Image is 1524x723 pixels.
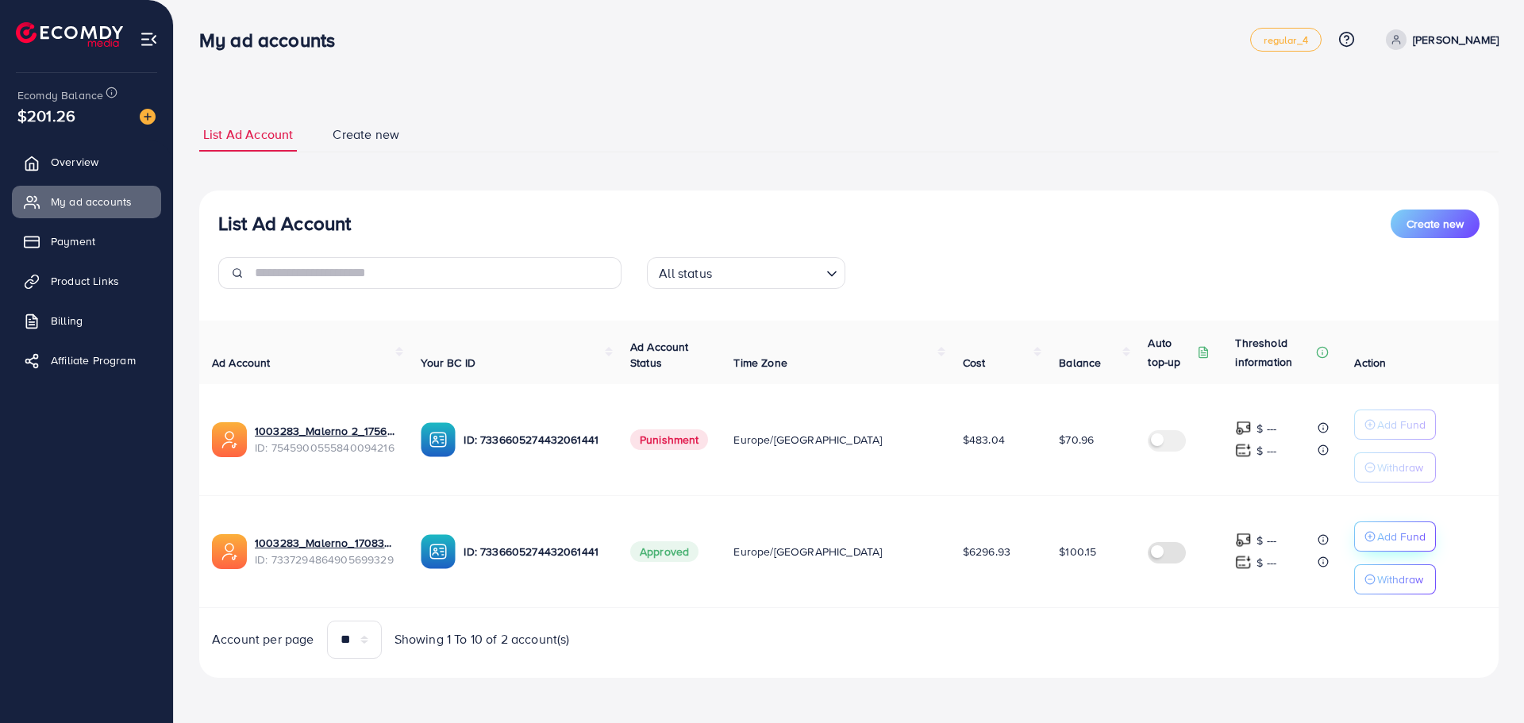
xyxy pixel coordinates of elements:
[218,212,351,235] h3: List Ad Account
[630,429,709,450] span: Punishment
[421,534,456,569] img: ic-ba-acc.ded83a64.svg
[1391,210,1480,238] button: Create new
[963,355,986,371] span: Cost
[630,541,698,562] span: Approved
[12,305,161,337] a: Billing
[1257,553,1276,572] p: $ ---
[1257,419,1276,438] p: $ ---
[464,542,604,561] p: ID: 7336605274432061441
[51,194,132,210] span: My ad accounts
[333,125,399,144] span: Create new
[1148,333,1194,371] p: Auto top-up
[1354,521,1436,552] button: Add Fund
[1250,28,1321,52] a: regular_4
[647,257,845,289] div: Search for option
[1354,355,1386,371] span: Action
[1059,355,1101,371] span: Balance
[140,30,158,48] img: menu
[51,313,83,329] span: Billing
[12,344,161,376] a: Affiliate Program
[12,265,161,297] a: Product Links
[212,630,314,648] span: Account per page
[1235,532,1252,548] img: top-up amount
[17,87,103,103] span: Ecomdy Balance
[1354,564,1436,594] button: Withdraw
[255,535,395,567] div: <span class='underline'>1003283_Malerno_1708347095877</span></br>7337294864905699329
[1377,570,1423,589] p: Withdraw
[1059,544,1096,560] span: $100.15
[12,225,161,257] a: Payment
[630,339,689,371] span: Ad Account Status
[394,630,570,648] span: Showing 1 To 10 of 2 account(s)
[255,440,395,456] span: ID: 7545900555840094216
[717,259,820,285] input: Search for option
[255,552,395,567] span: ID: 7337294864905699329
[464,430,604,449] p: ID: 7336605274432061441
[733,544,882,560] span: Europe/[GEOGRAPHIC_DATA]
[1413,30,1499,49] p: [PERSON_NAME]
[733,432,882,448] span: Europe/[GEOGRAPHIC_DATA]
[212,534,247,569] img: ic-ads-acc.e4c84228.svg
[1235,554,1252,571] img: top-up amount
[255,535,395,551] a: 1003283_Malerno_1708347095877
[1235,420,1252,436] img: top-up amount
[1380,29,1499,50] a: [PERSON_NAME]
[1235,442,1252,459] img: top-up amount
[17,104,75,127] span: $201.26
[16,22,123,47] img: logo
[199,29,348,52] h3: My ad accounts
[733,355,787,371] span: Time Zone
[12,146,161,178] a: Overview
[1235,333,1313,371] p: Threshold information
[421,355,475,371] span: Your BC ID
[51,352,136,368] span: Affiliate Program
[963,544,1010,560] span: $6296.93
[1377,415,1426,434] p: Add Fund
[656,262,715,285] span: All status
[1377,527,1426,546] p: Add Fund
[1407,216,1464,232] span: Create new
[51,154,98,170] span: Overview
[1257,441,1276,460] p: $ ---
[12,186,161,217] a: My ad accounts
[1059,432,1094,448] span: $70.96
[1264,35,1307,45] span: regular_4
[212,422,247,457] img: ic-ads-acc.e4c84228.svg
[212,355,271,371] span: Ad Account
[1354,410,1436,440] button: Add Fund
[1457,652,1512,711] iframe: Chat
[51,233,95,249] span: Payment
[51,273,119,289] span: Product Links
[1377,458,1423,477] p: Withdraw
[421,422,456,457] img: ic-ba-acc.ded83a64.svg
[1257,531,1276,550] p: $ ---
[963,432,1005,448] span: $483.04
[203,125,293,144] span: List Ad Account
[140,109,156,125] img: image
[255,423,395,439] a: 1003283_Malerno 2_1756917040219
[255,423,395,456] div: <span class='underline'>1003283_Malerno 2_1756917040219</span></br>7545900555840094216
[1354,452,1436,483] button: Withdraw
